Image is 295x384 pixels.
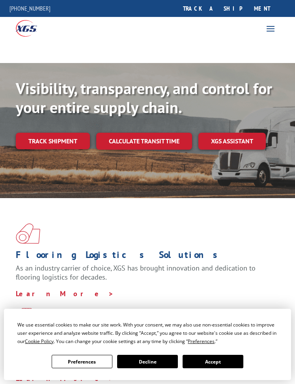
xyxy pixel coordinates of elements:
a: Track shipment [16,133,90,149]
button: Decline [117,355,178,368]
a: XGS ASSISTANT [198,133,266,150]
div: We use essential cookies to make our site work. With your consent, we may also use non-essential ... [17,321,277,345]
button: Accept [183,355,243,368]
span: Preferences [188,338,215,345]
div: Cookie Consent Prompt [4,309,291,380]
span: As an industry carrier of choice, XGS has brought innovation and dedication to flooring logistics... [16,263,256,282]
img: xgs-icon-total-supply-chain-intelligence-red [16,223,40,244]
img: xgs-icon-focused-on-flooring-red [16,308,34,328]
button: Preferences [52,355,112,368]
a: [PHONE_NUMBER] [9,4,50,12]
h1: Flooring Logistics Solutions [16,250,273,263]
span: Cookie Policy [25,338,54,345]
b: Visibility, transparency, and control for your entire supply chain. [16,78,272,117]
a: Calculate transit time [96,133,192,150]
a: Learn More > [16,289,114,298]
